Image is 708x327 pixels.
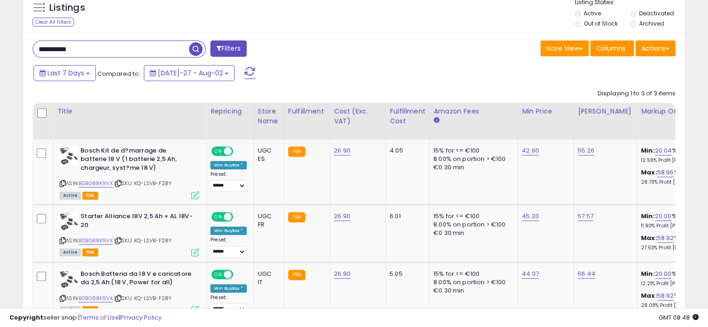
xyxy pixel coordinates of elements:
[80,313,119,322] a: Terms of Use
[590,40,634,56] button: Columns
[212,213,224,221] span: ON
[639,20,664,27] label: Archived
[60,270,78,288] img: 414oW1VNfDL._SL40_.jpg
[158,68,223,78] span: [DATE]-27 - Aug-02
[288,147,305,157] small: FBA
[433,220,511,229] div: 8.00% on portion > €100
[81,147,194,175] b: Bosch Kit de d?marrage de batterie 18 V (1 batterie 2,5 Ah, chargeur, syst?me 18 V)
[540,40,589,56] button: Save View
[288,212,305,222] small: FBA
[33,18,74,27] div: Clear All Filters
[334,269,351,279] a: 26.90
[433,229,511,237] div: €0.30 min
[97,69,140,78] span: Compared to:
[578,107,633,116] div: [PERSON_NAME]
[522,107,570,116] div: Min Price
[47,68,84,78] span: Last 7 Days
[655,269,672,279] a: 20.00
[641,291,657,300] b: Max:
[81,212,194,232] b: Starter Alliance 18V 2,5 Ah + AL 18V-20
[433,270,511,278] div: 15% for <= €100
[641,234,657,242] b: Max:
[522,269,539,279] a: 44.07
[433,212,511,220] div: 15% for <= €100
[232,147,247,155] span: OFF
[34,65,96,81] button: Last 7 Days
[212,270,224,278] span: ON
[641,146,655,155] b: Min:
[9,314,162,322] div: seller snap | |
[232,213,247,221] span: OFF
[657,291,674,300] a: 58.92
[334,212,351,221] a: 26.90
[334,107,382,126] div: Cost (Exc. VAT)
[60,147,199,198] div: ASIN:
[522,212,539,221] a: 45.20
[288,270,305,280] small: FBA
[641,269,655,278] b: Min:
[390,107,425,126] div: Fulfillment Cost
[522,146,539,155] a: 42.90
[433,163,511,172] div: €0.30 min
[60,212,199,255] div: ASIN:
[114,180,172,187] span: | SKU: KQ-LSVB-F28Y
[596,44,626,53] span: Columns
[82,192,98,200] span: FBA
[60,192,81,200] span: All listings currently available for purchase on Amazon
[578,146,594,155] a: 55.26
[210,171,247,192] div: Preset:
[578,269,595,279] a: 56.44
[334,146,351,155] a: 26.90
[9,313,43,322] strong: Copyright
[82,248,98,256] span: FBA
[210,237,247,258] div: Preset:
[598,89,675,98] div: Displaying 1 to 3 of 3 items
[210,294,247,315] div: Preset:
[79,180,113,187] a: B0BG88K9VX
[210,161,247,169] div: Win BuyBox *
[433,147,511,155] div: 15% for <= €100
[657,168,674,177] a: 58.96
[584,9,601,17] label: Active
[258,270,277,287] div: UGC IT
[114,294,172,302] span: | SKU: KQ-LSVB-F28Y
[433,155,511,163] div: 8.00% on portion > €100
[49,1,85,14] h5: Listings
[578,212,593,221] a: 57.57
[390,147,422,155] div: 4.05
[210,107,250,116] div: Repricing
[655,146,672,155] a: 20.04
[144,65,235,81] button: [DATE]-27 - Aug-02
[433,107,514,116] div: Amazon Fees
[433,278,511,287] div: 8.00% on portion > €100
[210,40,247,57] button: Filters
[60,248,81,256] span: All listings currently available for purchase on Amazon
[60,147,78,165] img: 414oW1VNfDL._SL40_.jpg
[433,116,439,125] small: Amazon Fees.
[288,107,326,116] div: Fulfillment
[79,294,113,302] a: B0BG88K9VX
[584,20,618,27] label: Out of Stock
[635,40,675,56] button: Actions
[390,212,422,220] div: 6.01
[390,270,422,278] div: 5.05
[655,212,672,221] a: 20.00
[210,227,247,235] div: Win BuyBox *
[210,284,247,293] div: Win BuyBox *
[57,107,202,116] div: Title
[60,212,78,231] img: 414oW1VNfDL._SL40_.jpg
[79,237,113,245] a: B0BG88K9VX
[114,237,172,244] span: | SKU: KQ-LSVB-F28Y
[258,147,277,163] div: UGC ES
[641,212,655,220] b: Min:
[433,287,511,295] div: €0.30 min
[81,270,194,289] b: Bosch Batteria da 18 V e caricatore da 2,5 Ah (18 V, Power for all)
[60,270,199,313] div: ASIN:
[639,9,674,17] label: Deactivated
[258,212,277,229] div: UGC FR
[212,147,224,155] span: ON
[659,313,699,322] span: 2025-08-13 08:48 GMT
[232,270,247,278] span: OFF
[657,234,674,243] a: 58.92
[258,107,280,126] div: Store Name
